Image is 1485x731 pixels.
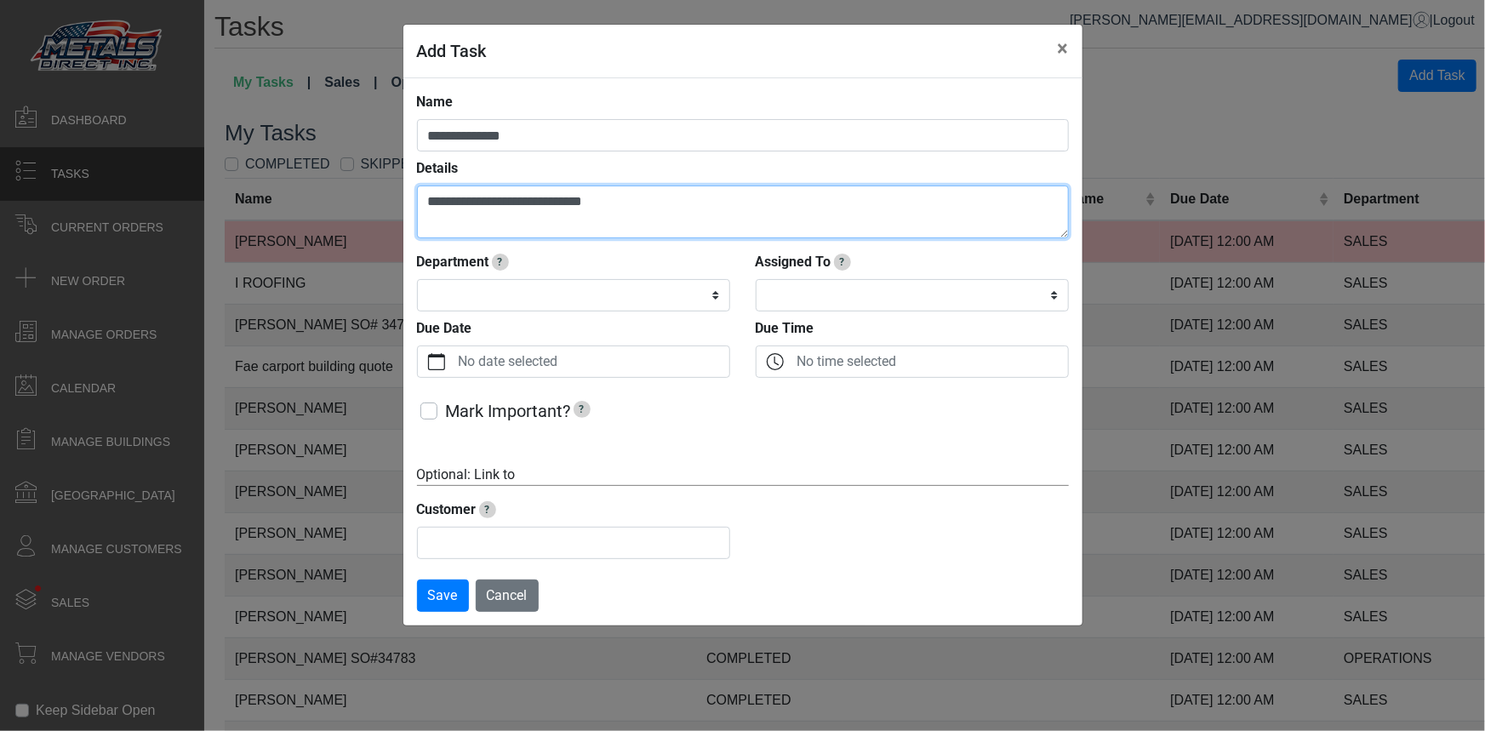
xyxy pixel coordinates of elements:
[455,346,729,377] label: No date selected
[417,38,487,64] h5: Add Task
[476,580,539,612] button: Cancel
[479,501,496,518] span: Start typing to pull up a list of customers. You must select a customer from the list.
[428,587,458,603] span: Save
[417,320,472,336] strong: Due Date
[492,254,509,271] span: Selecting a department will automatically assign to an employee in that department
[756,254,831,270] strong: Assigned To
[428,353,445,370] svg: calendar
[794,346,1068,377] label: No time selected
[417,94,454,110] strong: Name
[418,346,455,377] button: calendar
[757,346,794,377] button: clock
[446,398,593,424] label: Mark Important?
[417,501,477,517] strong: Customer
[574,401,591,418] span: Marking a task as important will make it show up at the top of task lists
[417,580,469,612] button: Save
[1044,25,1082,72] button: Close
[417,160,459,176] strong: Details
[767,353,784,370] svg: clock
[417,465,1069,486] div: Optional: Link to
[834,254,851,271] span: Track who this task is assigned to
[756,320,814,336] strong: Due Time
[417,254,489,270] strong: Department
